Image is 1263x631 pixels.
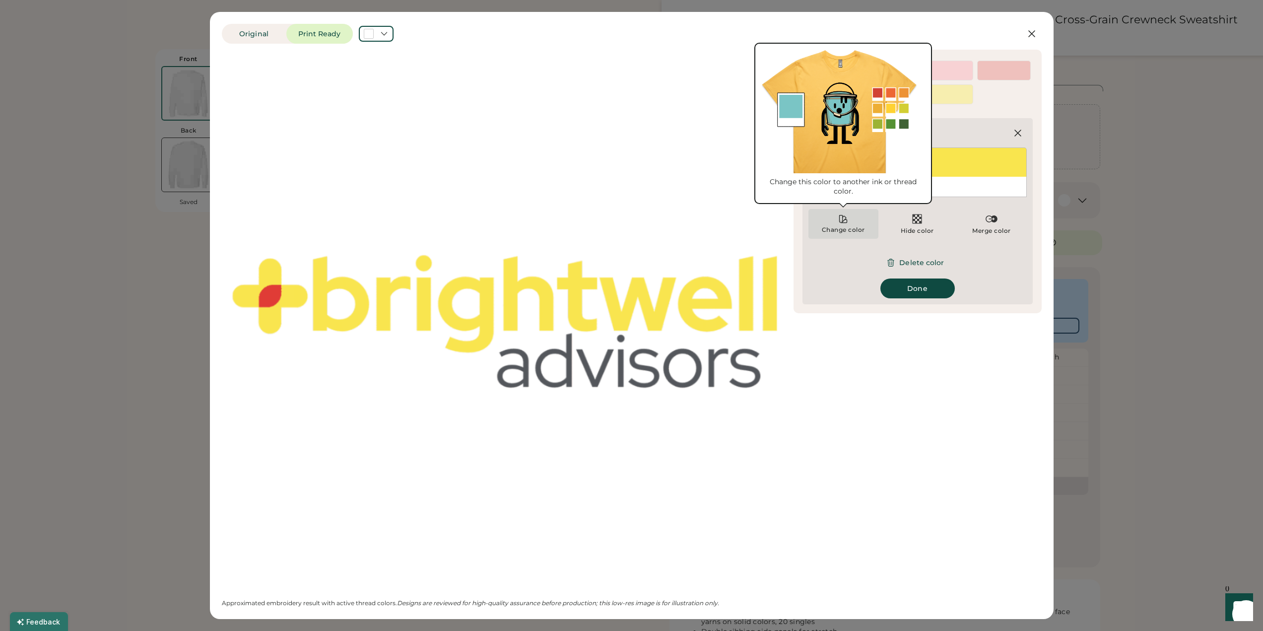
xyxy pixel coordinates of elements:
img: Merge%20Color.svg [986,213,997,225]
div: Hide color [901,227,934,235]
button: Done [880,279,955,298]
button: Delete color [878,253,956,273]
img: Madeira%20Logo.svg [811,180,843,186]
button: Print Ready [286,24,353,44]
div: Approximated embroidery result with active thread colors. [222,599,788,607]
img: Transparent.svg [911,213,923,225]
div: Merge color [972,227,1011,235]
iframe: Front Chat [1216,586,1259,629]
em: Designs are reviewed for high-quality assurance before production; this low-res image is for illu... [397,599,719,607]
div: Change color [821,226,865,234]
div: 122 C [811,187,1024,195]
button: Original [222,24,286,44]
div: Edit Color [808,127,849,139]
